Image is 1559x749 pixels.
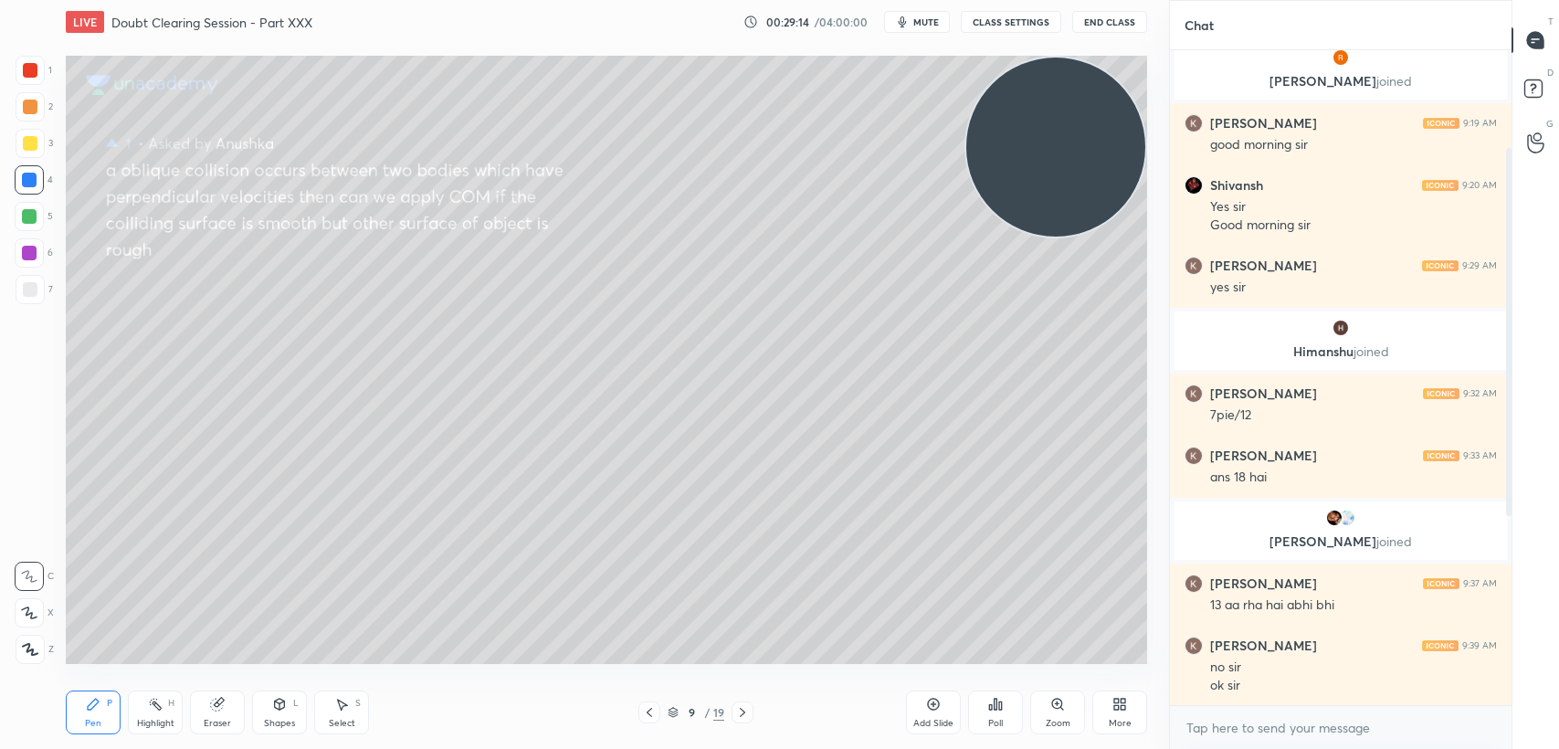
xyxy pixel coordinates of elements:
p: Chat [1170,1,1228,49]
div: P [107,699,112,708]
h6: [PERSON_NAME] [1210,448,1317,464]
img: iconic-light.a09c19a4.png [1422,260,1459,271]
span: joined [1354,343,1389,360]
div: 4 [15,165,53,195]
p: [PERSON_NAME] [1185,534,1496,549]
span: joined [1376,533,1412,550]
span: joined [1376,72,1412,90]
img: 3 [1185,575,1203,593]
img: 3 [1185,114,1203,132]
h6: [PERSON_NAME] [1210,258,1317,274]
div: C [15,562,54,591]
img: 873941af3b104175891c25fa6c47daf6.None [1185,176,1203,195]
img: iconic-light.a09c19a4.png [1423,578,1459,589]
img: 3 [1185,385,1203,403]
div: good morning sir [1210,136,1497,154]
div: / [704,707,710,718]
button: CLASS SETTINGS [961,11,1061,33]
img: 3 [1185,447,1203,465]
div: Select [329,719,355,728]
div: yes sir [1210,279,1497,297]
div: Shapes [264,719,295,728]
div: 9:37 AM [1463,578,1497,589]
div: Zoom [1046,719,1070,728]
div: 9:32 AM [1463,388,1497,399]
p: D [1547,66,1554,79]
div: grid [1170,50,1512,706]
img: iconic-light.a09c19a4.png [1422,180,1459,191]
img: iconic-light.a09c19a4.png [1423,118,1459,129]
h6: [PERSON_NAME] [1210,385,1317,402]
div: 9:33 AM [1463,450,1497,461]
h6: [PERSON_NAME] [1210,115,1317,132]
img: iconic-light.a09c19a4.png [1423,450,1459,461]
div: L [293,699,299,708]
div: 6 [15,238,53,268]
div: 7pie/12 [1210,406,1497,425]
div: 9 [682,707,700,718]
div: 13 aa rha hai abhi bhi [1210,596,1497,615]
img: iconic-light.a09c19a4.png [1423,388,1459,399]
div: ok sir [1210,677,1497,695]
p: Himanshu [1185,344,1496,359]
p: [PERSON_NAME] [1185,74,1496,89]
div: H [168,699,174,708]
div: 9:29 AM [1462,260,1497,271]
div: 2 [16,92,53,121]
div: X [15,598,54,628]
img: ce4f3b286adb4604833b151f1db32154.jpg [1325,509,1343,527]
div: Poll [988,719,1003,728]
div: Z [16,635,54,664]
img: iconic-light.a09c19a4.png [1422,640,1459,651]
h4: Doubt Clearing Session - Part XXX [111,14,312,31]
h6: [PERSON_NAME] [1210,575,1317,592]
div: LIVE [66,11,104,33]
div: 3 [16,129,53,158]
div: 1 [16,56,52,85]
span: mute [913,16,939,28]
h6: [PERSON_NAME] [1210,638,1317,654]
div: Good morning sir [1210,216,1497,235]
div: 9:20 AM [1462,180,1497,191]
img: 3 [1185,257,1203,275]
p: G [1546,117,1554,131]
img: 3 [1185,637,1203,655]
button: End Class [1072,11,1147,33]
img: 3 [1332,319,1350,337]
div: Pen [85,719,101,728]
div: Highlight [137,719,174,728]
img: b1d34fe61ea549a29786144b241ac85a.12303291_3 [1332,48,1350,67]
div: 19 [713,704,724,721]
div: 7 [16,275,53,304]
img: c0d61b98f0ef46ba9070785cd37198a7.jpg [1338,509,1356,527]
div: 5 [15,202,53,231]
div: S [355,699,361,708]
div: ans 18 hai [1210,469,1497,487]
div: More [1109,719,1132,728]
div: Add Slide [913,719,953,728]
div: Eraser [204,719,231,728]
div: 9:19 AM [1463,118,1497,129]
p: T [1548,15,1554,28]
button: mute [884,11,950,33]
h6: Shivansh [1210,177,1263,194]
div: Yes sir [1210,198,1497,216]
div: no sir [1210,659,1497,677]
div: 9:39 AM [1462,640,1497,651]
